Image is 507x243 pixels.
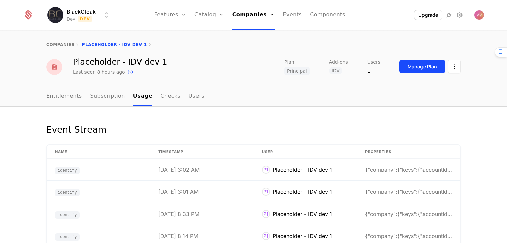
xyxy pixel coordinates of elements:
div: P1 [262,232,270,240]
div: Manage Plan [408,63,437,70]
div: Dev [67,16,75,22]
a: Entitlements [46,87,82,106]
div: {"company":{"keys":{"accountId":"RSvidnvxMuIa2YTOF [365,189,452,194]
nav: Main [46,87,461,106]
div: [DATE] 8:14 PM [158,233,198,239]
a: Subscription [90,87,125,106]
div: Placeholder - IDV dev 1 [273,232,332,240]
a: Integrations [445,11,453,19]
button: Manage Plan [399,60,445,73]
div: P1 [262,166,270,174]
img: red.png [46,59,62,75]
div: Placeholder - IDV dev 1 [273,166,332,174]
div: {"company":{"keys":{"accountId":"RSvidnvxMuIa2YTOF [365,167,452,172]
button: Select environment [49,8,110,22]
div: {"company":{"keys":{"accountId":"RSvidnvxMuIa2YTOF [365,211,452,217]
span: identify [55,211,80,219]
th: Properties [357,145,460,159]
div: Placeholder - IDV dev 1 [273,210,332,218]
div: Placeholder - IDV dev 1 [73,58,167,66]
span: BlackCloak [67,8,96,16]
div: Placeholder - IDV dev 1 [273,188,332,196]
span: identify [55,233,80,241]
div: [DATE] 3:02 AM [158,167,200,172]
div: Event Stream [46,123,106,136]
div: 1 [367,67,380,75]
span: IDV [329,67,342,74]
img: BlackCloak [47,7,63,23]
div: P1 [262,188,270,196]
ul: Choose Sub Page [46,87,204,106]
button: Upgrade [414,10,442,20]
a: companies [46,42,75,47]
button: Open user button [474,10,484,20]
div: [DATE] 3:01 AM [158,189,199,194]
th: User [254,145,357,159]
div: Last seen 8 hours ago [73,69,125,75]
th: timestamp [150,145,253,159]
div: [DATE] 8:33 PM [158,211,199,217]
button: Select action [448,60,461,73]
img: Victor Vlad [474,10,484,20]
span: Users [367,60,380,64]
span: identify [55,167,80,174]
a: Settings [456,11,464,19]
a: Checks [160,87,180,106]
span: identify [55,189,80,196]
span: Plan [284,60,294,64]
div: {"company":{"keys":{"accountId":"RSvidnvxMuIa2YTOF [365,233,452,239]
a: Usage [133,87,153,106]
span: Dev [78,16,92,22]
span: Principal [284,67,310,75]
th: Name [47,145,150,159]
div: P1 [262,210,270,218]
span: Add-ons [329,60,348,64]
a: Users [188,87,204,106]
